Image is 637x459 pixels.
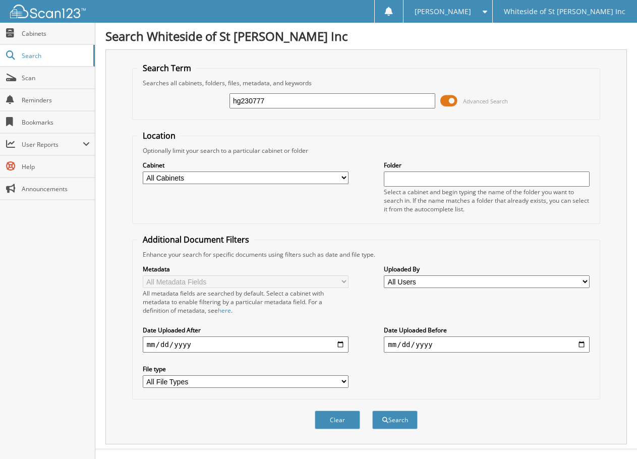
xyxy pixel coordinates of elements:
div: Enhance your search for specific documents using filters such as date and file type. [138,250,595,259]
span: Bookmarks [22,118,90,127]
div: All metadata fields are searched by default. Select a cabinet with metadata to enable filtering b... [143,289,349,315]
button: Clear [315,411,360,429]
input: start [143,336,349,353]
label: Metadata [143,265,349,273]
span: Reminders [22,96,90,104]
label: File type [143,365,349,373]
input: end [384,336,590,353]
span: [PERSON_NAME] [415,9,471,15]
a: here [218,306,231,315]
legend: Search Term [138,63,196,74]
img: scan123-logo-white.svg [10,5,86,18]
div: Searches all cabinets, folders, files, metadata, and keywords [138,79,595,87]
span: User Reports [22,140,83,149]
div: Select a cabinet and begin typing the name of the folder you want to search in. If the name match... [384,188,590,213]
legend: Additional Document Filters [138,234,254,245]
span: Advanced Search [463,97,508,105]
span: Announcements [22,185,90,193]
label: Folder [384,161,590,169]
span: Help [22,162,90,171]
button: Search [372,411,418,429]
h1: Search Whiteside of St [PERSON_NAME] Inc [105,28,627,44]
label: Date Uploaded After [143,326,349,334]
label: Uploaded By [384,265,590,273]
span: Cabinets [22,29,90,38]
label: Cabinet [143,161,349,169]
span: Scan [22,74,90,82]
label: Date Uploaded Before [384,326,590,334]
legend: Location [138,130,181,141]
span: Search [22,51,88,60]
div: Optionally limit your search to a particular cabinet or folder [138,146,595,155]
span: Whiteside of St [PERSON_NAME] Inc [504,9,625,15]
iframe: Chat Widget [587,411,637,459]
